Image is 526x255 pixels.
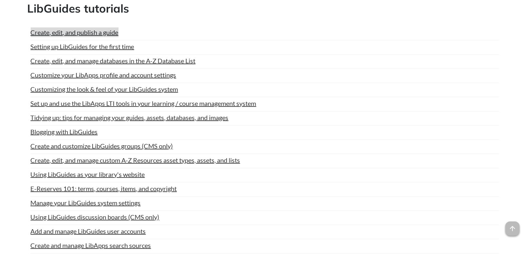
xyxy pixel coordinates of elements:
a: Create and manage LibApps search sources [31,240,151,250]
h2: LibGuides tutorials [27,1,499,16]
a: Tidying up: tips for managing your guides, assets, databases, and images [31,113,229,122]
a: E-Reserves 101: terms, courses, items, and copyright [31,184,177,193]
a: Set up and use the LibApps LTI tools in your learning / course management system [31,98,256,108]
a: Setting up LibGuides for the first time [31,42,134,51]
a: Blogging with LibGuides [31,127,98,137]
a: Create and customize LibGuides groups (CMS only) [31,141,173,151]
a: arrow_upward [505,222,520,230]
span: arrow_upward [505,221,520,236]
a: Create, edit, and manage databases in the A-Z Database List [31,56,196,66]
a: Add and manage LibGuides user accounts [31,226,146,236]
a: Create, edit, and publish a guide [31,27,119,37]
a: Create, edit, and manage custom A-Z Resources asset types, assets, and lists [31,155,240,165]
a: Using LibGuides as your library's website [31,169,145,179]
a: Customize your LibApps profile and account settings [31,70,176,80]
a: Manage your LibGuides system settings [31,198,141,208]
a: Using LibGuides discussion boards (CMS only) [31,212,160,222]
a: Customizing the look & feel of your LibGuides system [31,84,178,94]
